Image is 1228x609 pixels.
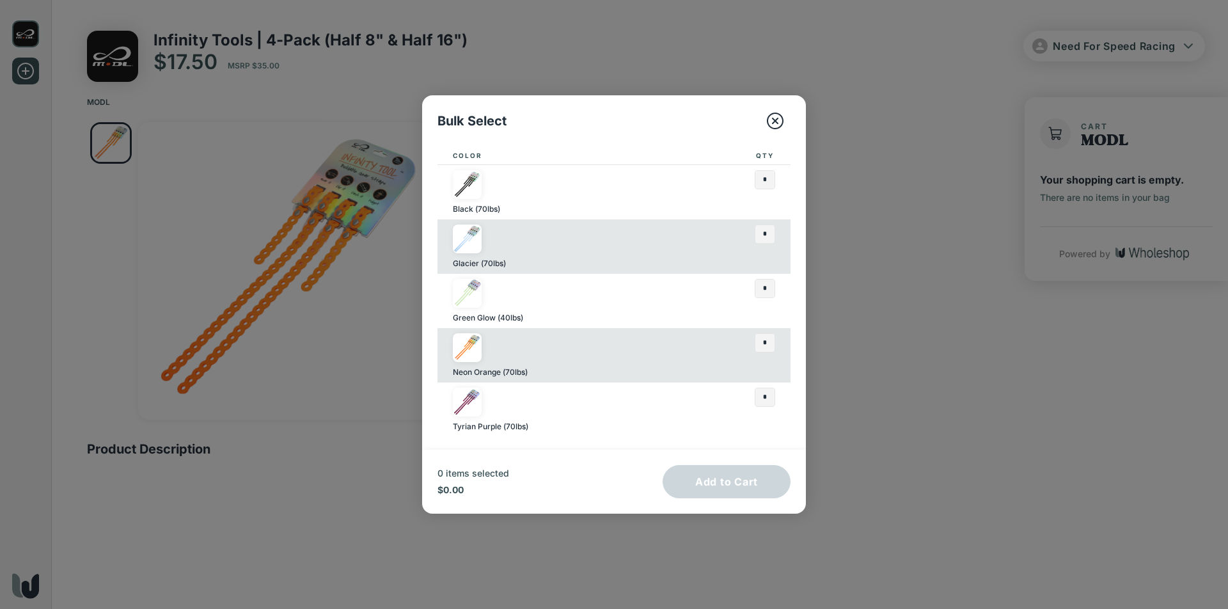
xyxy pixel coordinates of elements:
[437,468,509,479] p: 0 items selected
[453,367,528,377] p: Neon Orange (70lbs)
[453,225,482,253] img: 4-Pack___Glacier.png
[453,388,482,416] img: 4-Pack_Tyrian_Purple.png
[453,279,482,308] img: 4-Pack___Green_Glow.png
[453,313,523,323] p: Green Glow (40lbs)
[437,484,464,495] span: $0.00
[453,152,698,159] span: Color
[453,422,528,432] p: Tyrian Purple (70lbs)
[755,146,775,164] span: Qty
[437,113,507,129] p: Bulk Select
[453,258,506,269] p: Glacier (70lbs)
[453,204,500,214] p: Black (70lbs)
[453,170,482,199] img: 4-Pack_Black.png
[453,333,482,362] img: 4-Pack___Orange.png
